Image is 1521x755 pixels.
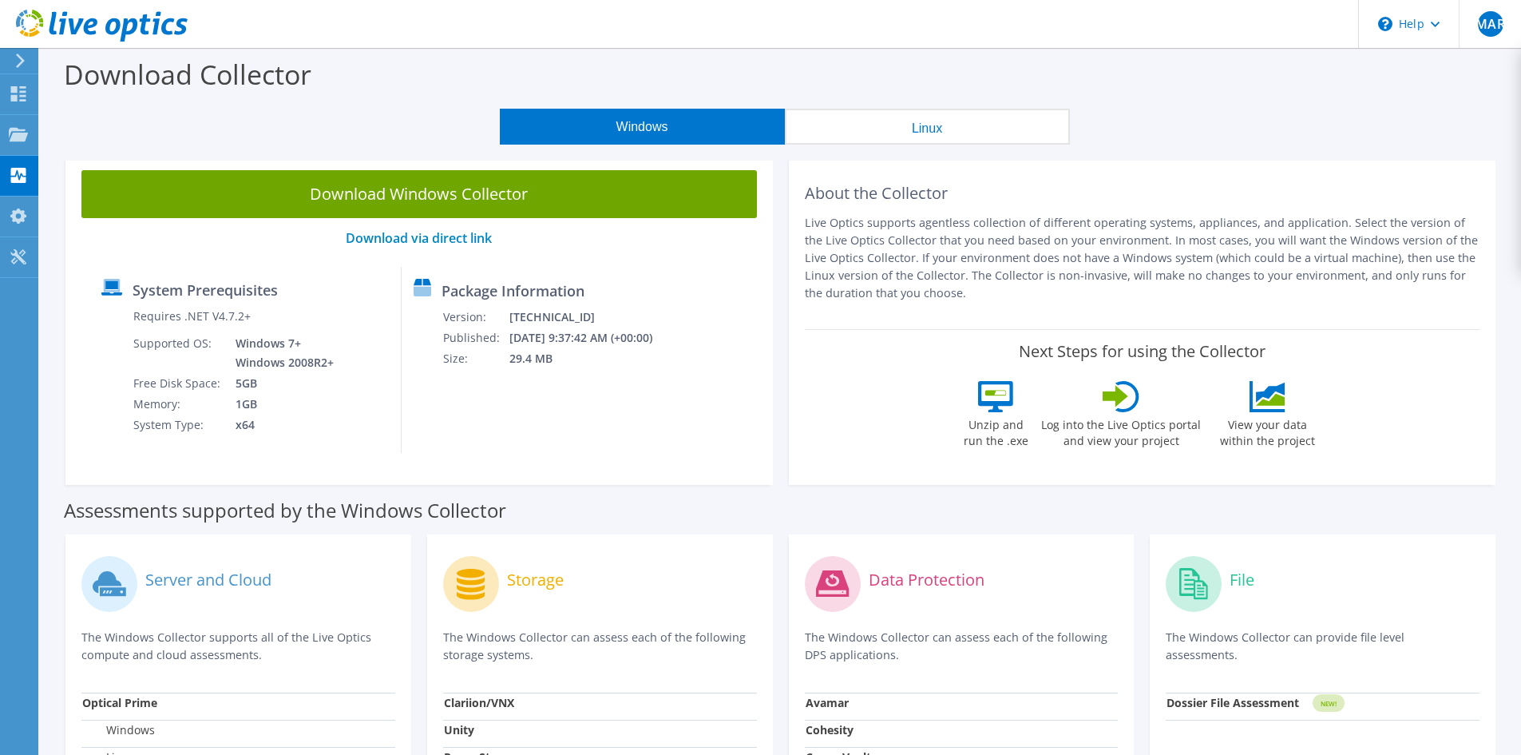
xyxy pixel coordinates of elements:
[1230,572,1254,588] label: File
[959,412,1032,449] label: Unzip and run the .exe
[805,629,1119,664] p: The Windows Collector can assess each of the following DPS applications.
[81,629,395,664] p: The Windows Collector supports all of the Live Optics compute and cloud assessments.
[64,56,311,93] label: Download Collector
[500,109,785,145] button: Windows
[224,415,337,435] td: x64
[806,695,849,710] strong: Avamar
[133,373,224,394] td: Free Disk Space:
[805,184,1480,203] h2: About the Collector
[442,348,509,369] td: Size:
[509,307,674,328] td: [TECHNICAL_ID]
[1478,11,1503,37] span: MAR
[805,214,1480,302] p: Live Optics supports agentless collection of different operating systems, appliances, and applica...
[442,283,584,299] label: Package Information
[869,572,984,588] label: Data Protection
[82,722,155,738] label: Windows
[81,170,757,218] a: Download Windows Collector
[442,328,509,348] td: Published:
[224,394,337,415] td: 1GB
[785,109,1070,145] button: Linux
[507,572,564,588] label: Storage
[806,722,854,737] strong: Cohesity
[444,722,474,737] strong: Unity
[133,394,224,415] td: Memory:
[1210,412,1325,449] label: View your data within the project
[1166,629,1479,664] p: The Windows Collector can provide file level assessments.
[82,695,157,710] strong: Optical Prime
[1321,699,1337,708] tspan: NEW!
[509,328,674,348] td: [DATE] 9:37:42 AM (+00:00)
[133,282,278,298] label: System Prerequisites
[133,415,224,435] td: System Type:
[1040,412,1202,449] label: Log into the Live Optics portal and view your project
[224,333,337,373] td: Windows 7+ Windows 2008R2+
[444,695,514,710] strong: Clariion/VNX
[1019,342,1266,361] label: Next Steps for using the Collector
[1166,695,1299,710] strong: Dossier File Assessment
[509,348,674,369] td: 29.4 MB
[346,229,492,247] a: Download via direct link
[133,333,224,373] td: Supported OS:
[224,373,337,394] td: 5GB
[442,307,509,328] td: Version:
[64,503,506,519] label: Assessments supported by the Windows Collector
[133,308,251,324] label: Requires .NET V4.7.2+
[145,572,271,588] label: Server and Cloud
[1378,17,1392,31] svg: \n
[443,629,757,664] p: The Windows Collector can assess each of the following storage systems.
